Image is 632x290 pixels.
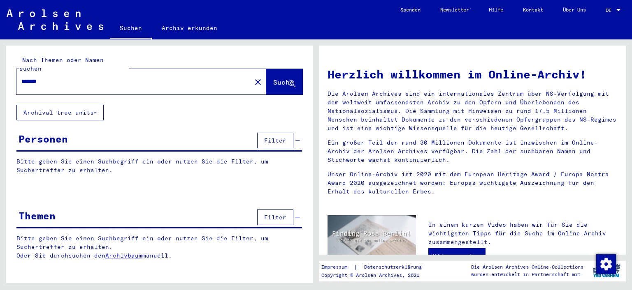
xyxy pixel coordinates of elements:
span: Filter [264,214,286,221]
div: Themen [19,208,56,223]
h1: Herzlich willkommen im Online-Archiv! [328,66,618,83]
a: Suchen [110,18,152,39]
img: Zustimmung ändern [596,254,616,274]
span: Suche [273,78,294,86]
a: Impressum [321,263,354,272]
p: Bitte geben Sie einen Suchbegriff ein oder nutzen Sie die Filter, um Suchertreffer zu erhalten. O... [16,234,302,260]
div: | [321,263,432,272]
span: Filter [264,137,286,144]
p: Ein großer Teil der rund 30 Millionen Dokumente ist inzwischen im Online-Archiv der Arolsen Archi... [328,138,618,164]
img: video.jpg [328,215,416,263]
mat-label: Nach Themen oder Namen suchen [19,56,104,72]
p: wurden entwickelt in Partnerschaft mit [471,271,583,278]
a: Video ansehen [428,248,486,265]
img: Arolsen_neg.svg [7,9,103,30]
img: yv_logo.png [591,260,622,281]
button: Filter [257,209,293,225]
p: Die Arolsen Archives Online-Collections [471,263,583,271]
a: Datenschutzerklärung [358,263,432,272]
p: Unser Online-Archiv ist 2020 mit dem European Heritage Award / Europa Nostra Award 2020 ausgezeic... [328,170,618,196]
p: In einem kurzen Video haben wir für Sie die wichtigsten Tipps für die Suche im Online-Archiv zusa... [428,221,618,246]
div: Personen [19,131,68,146]
p: Copyright © Arolsen Archives, 2021 [321,272,432,279]
p: Die Arolsen Archives sind ein internationales Zentrum über NS-Verfolgung mit dem weltweit umfasse... [328,90,618,133]
a: Archiv erkunden [152,18,227,38]
a: Archivbaum [105,252,142,259]
mat-icon: close [253,77,263,87]
p: Bitte geben Sie einen Suchbegriff ein oder nutzen Sie die Filter, um Suchertreffer zu erhalten. [16,157,302,175]
button: Filter [257,133,293,148]
button: Suche [266,69,302,94]
button: Archival tree units [16,105,104,120]
button: Clear [250,74,266,90]
span: DE [606,7,615,13]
